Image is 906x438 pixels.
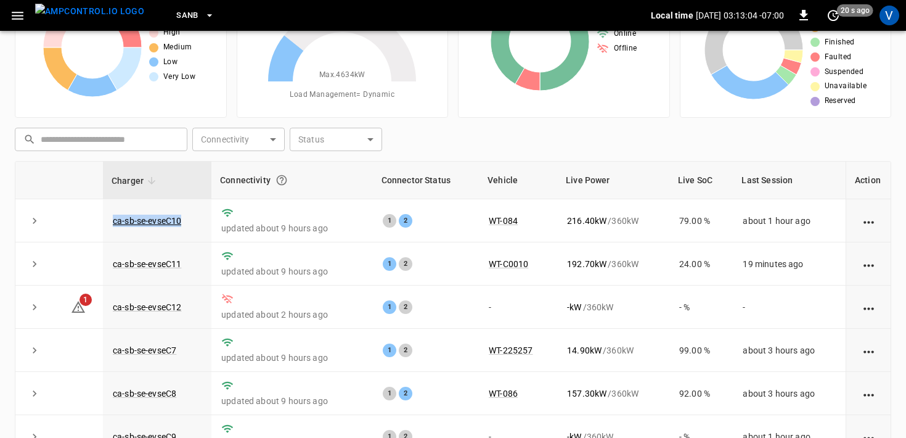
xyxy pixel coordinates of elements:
th: Last Session [733,162,846,199]
span: Reserved [825,95,856,107]
td: 24.00 % [669,242,733,286]
div: action cell options [861,387,876,400]
a: ca-sb-se-evseC8 [113,389,176,399]
p: 157.30 kW [567,387,606,400]
div: action cell options [861,301,876,313]
div: action cell options [861,215,876,227]
p: - kW [567,301,581,313]
span: Charger [112,173,160,188]
p: updated about 9 hours ago [221,265,363,278]
td: 92.00 % [669,372,733,415]
div: / 360 kW [567,387,659,400]
div: action cell options [861,258,876,270]
a: 1 [71,302,86,312]
p: 192.70 kW [567,258,606,270]
th: Live Power [557,162,669,199]
div: 2 [399,214,412,228]
a: WT-084 [489,216,518,226]
div: Connectivity [220,169,364,191]
button: expand row [25,212,44,230]
a: WT-086 [489,389,518,399]
button: set refresh interval [823,6,843,25]
img: ampcontrol.io logo [35,4,144,19]
span: Max. 4634 kW [319,69,365,81]
a: WT-225257 [489,345,533,355]
a: ca-sb-se-evseC11 [113,259,181,269]
a: ca-sb-se-evseC10 [113,216,181,226]
td: - [733,286,846,329]
span: Finished [825,36,855,49]
p: 216.40 kW [567,215,606,227]
button: expand row [25,298,44,316]
span: Online [614,28,636,40]
div: / 360 kW [567,258,659,270]
div: profile-icon [879,6,899,25]
div: 1 [383,344,396,357]
span: 1 [80,294,92,306]
a: ca-sb-se-evseC12 [113,302,181,312]
button: Connection between the charger and our software. [271,169,293,191]
span: 20 s ago [837,4,873,17]
a: ca-sb-se-evseC7 [113,345,176,355]
button: expand row [25,341,44,360]
td: about 3 hours ago [733,372,846,415]
th: Vehicle [479,162,557,199]
button: SanB [171,4,219,28]
span: Load Management = Dynamic [290,89,394,101]
div: 1 [383,257,396,271]
div: 1 [383,387,396,400]
div: 2 [399,257,412,271]
span: SanB [176,9,198,23]
td: about 1 hour ago [733,199,846,242]
div: 1 [383,300,396,314]
span: Low [163,56,178,68]
th: Live SoC [669,162,733,199]
span: Offline [614,43,637,55]
div: / 360 kW [567,301,659,313]
th: Connector Status [373,162,479,199]
span: Medium [163,41,192,54]
div: 2 [399,387,412,400]
div: 2 [399,300,412,314]
td: - % [669,286,733,329]
p: [DATE] 03:13:04 -07:00 [696,9,784,22]
p: updated about 2 hours ago [221,308,363,321]
p: updated about 9 hours ago [221,352,363,364]
p: 14.90 kW [567,344,602,357]
p: updated about 9 hours ago [221,222,363,234]
span: Suspended [825,66,864,78]
td: - [479,286,557,329]
p: updated about 9 hours ago [221,395,363,407]
th: Action [846,162,891,199]
button: expand row [25,384,44,403]
button: expand row [25,255,44,273]
span: Faulted [825,51,852,64]
span: High [163,27,181,39]
div: / 360 kW [567,215,659,227]
td: 19 minutes ago [733,242,846,286]
td: 79.00 % [669,199,733,242]
td: 99.00 % [669,329,733,372]
a: WT-C0010 [489,259,528,269]
span: Unavailable [825,80,867,93]
div: action cell options [861,344,876,357]
td: about 3 hours ago [733,329,846,372]
div: 2 [399,344,412,357]
div: / 360 kW [567,344,659,357]
p: Local time [651,9,693,22]
span: Very Low [163,71,195,83]
div: 1 [383,214,396,228]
